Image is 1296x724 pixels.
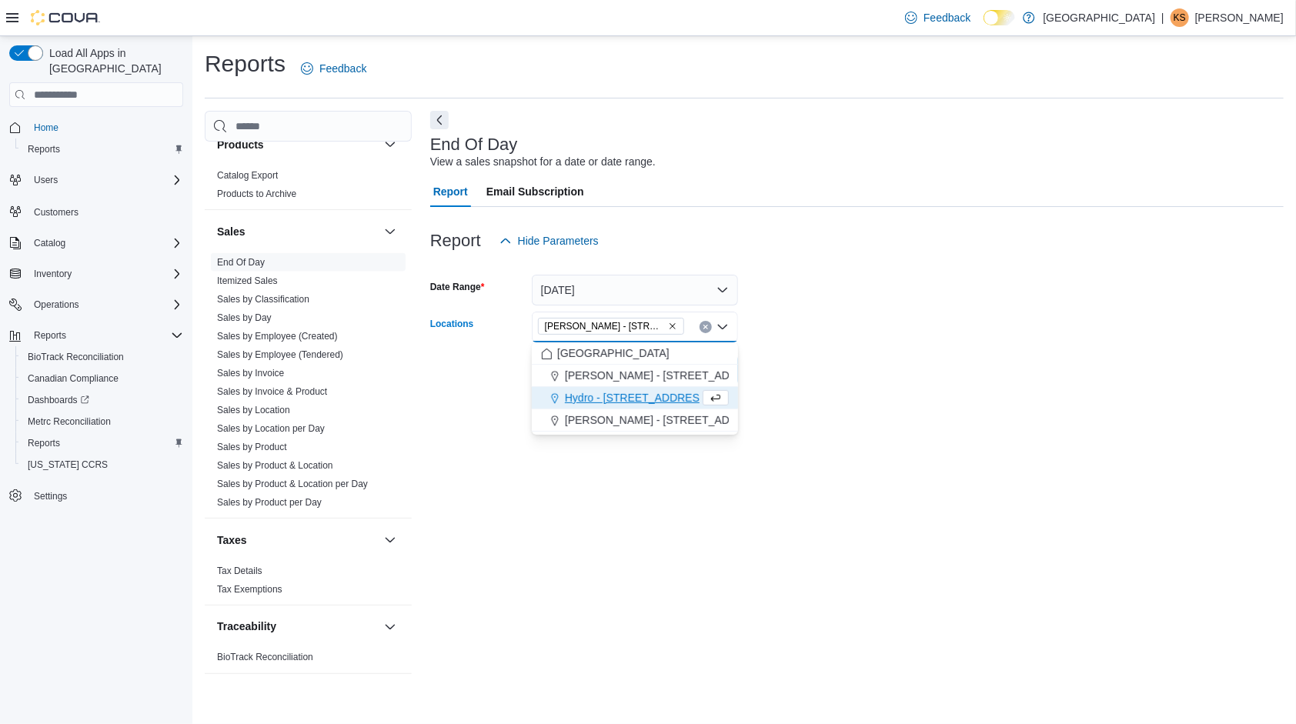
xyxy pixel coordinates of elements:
[217,404,290,416] span: Sales by Location
[532,342,738,432] div: Choose from the following options
[22,412,117,431] a: Metrc Reconciliation
[217,652,313,664] span: BioTrack Reconciliation
[28,118,65,137] a: Home
[28,118,183,137] span: Home
[28,234,72,252] button: Catalog
[217,224,246,239] h3: Sales
[217,532,378,548] button: Taxes
[217,422,325,435] span: Sales by Location per Day
[217,423,325,434] a: Sales by Location per Day
[486,176,584,207] span: Email Subscription
[28,459,108,471] span: [US_STATE] CCRS
[217,619,378,635] button: Traceability
[217,619,276,635] h3: Traceability
[34,174,58,186] span: Users
[217,294,309,305] a: Sales by Classification
[381,531,399,549] button: Taxes
[217,385,327,398] span: Sales by Invoice & Product
[565,412,770,428] span: [PERSON_NAME] - [STREET_ADDRESS]
[1171,8,1189,27] div: Kilie Shahrestani
[1195,8,1284,27] p: [PERSON_NAME]
[22,412,183,431] span: Metrc Reconciliation
[217,188,296,200] span: Products to Archive
[3,485,189,507] button: Settings
[217,368,284,379] a: Sales by Invoice
[430,318,474,330] label: Locations
[15,138,189,160] button: Reports
[28,234,183,252] span: Catalog
[3,169,189,191] button: Users
[538,318,684,335] span: Edmond - 2100 S. Broadway
[28,171,64,189] button: Users
[217,584,282,595] a: Tax Exemptions
[28,171,183,189] span: Users
[205,649,412,673] div: Traceability
[28,437,60,449] span: Reports
[28,265,78,283] button: Inventory
[217,496,322,509] span: Sales by Product per Day
[34,122,58,134] span: Home
[532,387,738,409] button: Hydro - [STREET_ADDRESS]
[22,140,66,158] a: Reports
[518,233,599,249] span: Hide Parameters
[28,143,60,155] span: Reports
[3,116,189,138] button: Home
[1043,8,1155,27] p: [GEOGRAPHIC_DATA]
[217,137,378,152] button: Products
[381,135,399,154] button: Products
[716,321,729,333] button: Close list of options
[217,441,287,453] span: Sales by Product
[15,346,189,368] button: BioTrack Reconciliation
[217,497,322,508] a: Sales by Product per Day
[565,390,710,405] span: Hydro - [STREET_ADDRESS]
[28,203,85,222] a: Customers
[28,372,119,385] span: Canadian Compliance
[28,351,124,363] span: BioTrack Reconciliation
[205,48,286,79] h1: Reports
[22,391,95,409] a: Dashboards
[295,53,372,84] a: Feedback
[34,490,67,502] span: Settings
[9,110,183,547] nav: Complex example
[3,232,189,254] button: Catalog
[430,111,449,129] button: Next
[430,154,656,170] div: View a sales snapshot for a date or date range.
[22,369,183,388] span: Canadian Compliance
[217,478,368,490] span: Sales by Product & Location per Day
[984,10,1016,26] input: Dark Mode
[28,202,183,221] span: Customers
[532,275,738,305] button: [DATE]
[217,349,343,361] span: Sales by Employee (Tendered)
[217,652,313,663] a: BioTrack Reconciliation
[493,225,605,256] button: Hide Parameters
[430,281,485,293] label: Date Range
[28,265,183,283] span: Inventory
[217,169,278,182] span: Catalog Export
[3,294,189,315] button: Operations
[28,326,183,345] span: Reports
[43,45,183,76] span: Load All Apps in [GEOGRAPHIC_DATA]
[217,460,333,471] a: Sales by Product & Location
[217,312,272,323] a: Sales by Day
[28,295,183,314] span: Operations
[15,411,189,432] button: Metrc Reconciliation
[15,389,189,411] a: Dashboards
[34,237,65,249] span: Catalog
[319,61,366,76] span: Feedback
[557,345,670,361] span: [GEOGRAPHIC_DATA]
[22,434,66,452] a: Reports
[217,189,296,199] a: Products to Archive
[217,170,278,181] a: Catalog Export
[22,140,183,158] span: Reports
[1161,8,1164,27] p: |
[1174,8,1186,27] span: KS
[28,486,183,505] span: Settings
[381,222,399,241] button: Sales
[217,532,247,548] h3: Taxes
[34,329,66,342] span: Reports
[22,455,114,474] a: [US_STATE] CCRS
[22,348,130,366] a: BioTrack Reconciliation
[899,2,977,33] a: Feedback
[217,331,338,342] a: Sales by Employee (Created)
[205,166,412,209] div: Products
